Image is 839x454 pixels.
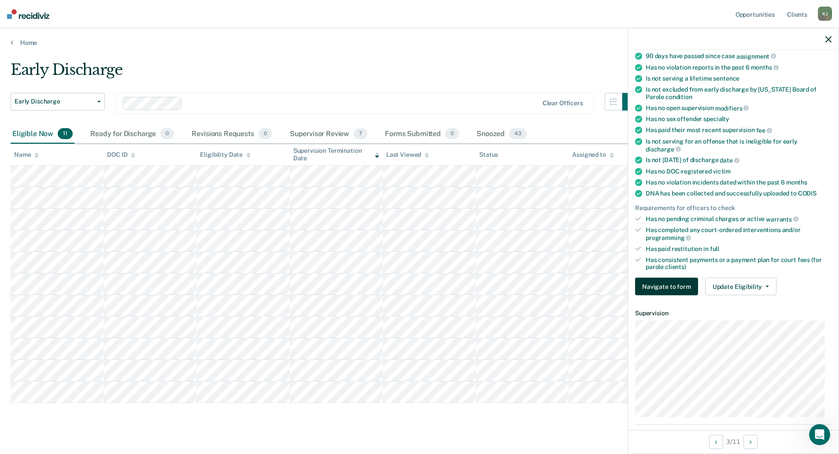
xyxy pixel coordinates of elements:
div: Name [14,151,39,159]
div: 90 days have passed since case [646,52,832,60]
div: K J [818,7,832,21]
span: 0 [160,128,174,140]
iframe: Intercom live chat [809,424,830,445]
span: 43 [509,128,527,140]
span: 7 [354,128,367,140]
div: Is not [DATE] of discharge [646,156,832,164]
div: Has no violation reports in the past 6 [646,63,832,71]
span: condition [665,93,692,100]
span: full [710,245,719,252]
span: 0 [259,128,272,140]
button: Next Opportunity [743,435,758,449]
span: clients) [665,263,686,270]
div: Last Viewed [386,151,429,159]
div: Supervisor Review [288,125,370,144]
div: Has no violation incidents dated within the past 6 [646,179,832,186]
div: Clear officers [543,100,583,107]
span: fee [756,127,772,134]
div: Assigned to [572,151,614,159]
div: Has completed any court-ordered interventions and/or [646,226,832,241]
div: Early Discharge [11,61,640,86]
div: Forms Submitted [383,125,461,144]
button: Navigate to form [635,278,698,295]
dt: Supervision [635,310,832,317]
a: Home [11,39,828,47]
span: warrants [766,215,798,222]
img: Recidiviz [7,9,49,19]
span: modifiers [715,104,749,111]
div: Is not serving for an offense that is ineligible for early [646,138,832,153]
div: Has no sex offender [646,115,832,123]
span: sentence [713,75,739,82]
span: CODIS [798,190,817,197]
span: Early Discharge [15,98,94,105]
div: Snoozed [475,125,529,144]
div: Is not serving a lifetime [646,75,832,82]
div: Has paid restitution in [646,245,832,252]
div: Is not excluded from early discharge by [US_STATE] Board of Parole [646,86,832,101]
span: months [786,179,807,186]
a: Navigate to form link [635,278,702,295]
div: 3 / 11 [628,430,839,453]
div: Has no DOC-registered [646,168,832,175]
div: Requirements for officers to check [635,204,832,212]
div: Has paid their most recent supervision [646,126,832,134]
span: victim [713,168,731,175]
div: Supervision Termination Date [293,147,379,162]
span: months [751,64,779,71]
span: date [720,157,739,164]
div: Status [479,151,498,159]
div: Revisions Requests [190,125,274,144]
span: 0 [445,128,459,140]
span: programming [646,234,691,241]
div: Has no pending criminal charges or active [646,215,832,223]
div: DOC ID [107,151,135,159]
button: Previous Opportunity [709,435,723,449]
div: Has no open supervision [646,104,832,112]
div: Ready for Discharge [89,125,176,144]
span: assignment [736,52,776,59]
button: Update Eligibility [705,278,776,295]
div: Has consistent payments or a payment plan for court fees (for parole [646,256,832,271]
span: specialty [703,115,729,122]
div: Eligible Now [11,125,74,144]
div: Eligibility Date [200,151,251,159]
span: discharge [646,145,681,152]
div: DNA has been collected and successfully uploaded to [646,190,832,197]
span: 11 [58,128,73,140]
